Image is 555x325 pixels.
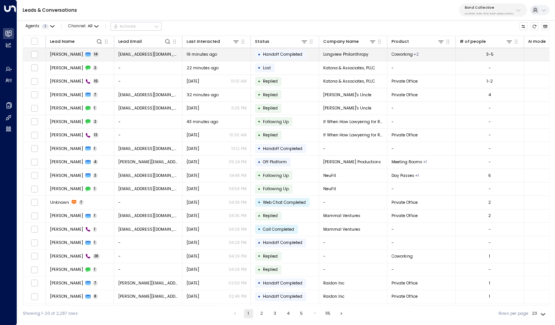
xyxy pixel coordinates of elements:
td: - [114,236,182,250]
div: Lead Name [50,38,103,45]
div: • [258,265,261,275]
span: 4 [93,159,98,164]
div: - [489,186,491,192]
div: 6 [488,173,491,178]
span: Sep 03, 2025 [187,78,199,84]
span: Ellen [50,267,83,272]
span: Kabeer Chopra [50,213,83,219]
button: Go to page 4 [284,309,293,318]
td: - [387,183,456,196]
div: - [489,227,491,232]
span: Meeting Rooms [391,159,422,165]
div: Product [391,38,445,45]
span: Channel: [66,22,101,30]
span: Longview Philanthropy [323,52,368,57]
div: Last Interacted [187,38,220,45]
span: Handoff Completed [263,280,302,286]
p: 04:58 PM [229,186,247,192]
td: - [319,236,387,250]
span: azabel7@gmail.com [118,92,178,98]
p: 04:29 PM [229,267,247,272]
span: Raidon Inc [323,280,344,286]
span: Web Chat Completed [263,200,306,205]
div: - [489,240,491,245]
div: 4 [489,92,491,98]
div: Dedicated Desks,Private Office [413,52,418,57]
td: - [319,250,387,263]
span: 1 [93,267,97,272]
span: Toggle select row [31,185,38,192]
span: NeuFit [323,186,336,192]
span: Yesterday [187,213,199,219]
div: # of people [460,38,486,45]
span: Yesterday [187,105,199,111]
span: Replied [263,253,278,259]
span: kabeer@mammal.ventures [118,227,178,232]
span: Call Completed [263,227,294,232]
span: Yesterday [187,267,199,272]
div: • [258,77,261,86]
div: - [489,65,491,71]
div: • [258,292,261,302]
div: • [258,184,261,194]
td: - [319,263,387,277]
span: Sep 03, 2025 [187,186,199,192]
span: Toggle select row [31,78,38,85]
span: 8 [93,294,98,299]
p: 10:12 PM [231,146,247,152]
span: Refresh [530,22,539,31]
span: Pete's Uncle [323,105,371,111]
span: Pete's Uncle [323,92,371,98]
div: - [489,146,491,152]
span: 7 [93,281,98,286]
span: Anna Zabel [50,92,83,98]
span: 2 [93,66,98,70]
span: All [88,24,93,28]
span: David Katona [50,65,83,71]
span: Private Office [391,92,418,98]
span: Private Office [391,213,418,219]
span: Raidon Inc [323,294,344,299]
div: • [258,224,261,234]
span: 1 [93,213,97,218]
div: Lead Email [118,38,142,45]
div: Last Interacted [187,38,240,45]
span: Replied [263,78,278,84]
span: 16 [93,79,99,84]
p: 04:48 PM [229,173,247,178]
a: Leads & Conversations [23,7,77,13]
span: 1 [93,240,97,245]
div: … [310,309,319,318]
span: Katona & Associates, PLLC [323,65,375,71]
span: Handoff Completed [263,52,302,57]
span: Toggle select row [31,158,38,166]
span: Katona & Associates, PLLC [323,78,375,84]
span: Toggle select row [31,172,38,179]
span: karac2010@gmail.com [118,186,178,192]
span: Toggle select row [31,105,38,112]
button: Go to page 2 [257,309,266,318]
div: Actions [113,24,136,29]
span: Following Up [263,119,289,125]
span: 1 [93,146,97,151]
span: Toggle select row [31,212,38,219]
span: Toggle select row [31,51,38,58]
div: 1 [489,294,490,299]
p: 10:30 AM [230,132,247,138]
span: Off Platform [263,159,287,165]
td: - [387,61,456,75]
p: 10:51 AM [231,78,247,84]
div: • [258,251,261,261]
p: 11:26 PM [231,105,247,111]
span: Private Office [391,294,418,299]
span: Yesterday [187,200,199,205]
span: Kabeer Chopra [50,227,83,232]
span: Toggle select row [31,91,38,98]
td: - [387,263,456,277]
span: george_velesko@ag.ny.gov [118,146,178,152]
span: azabel7@gmail.com [118,105,178,111]
span: Private Office [391,200,418,205]
span: Kia Stewart [50,119,83,125]
span: Replied [263,92,278,98]
span: 22 minutes ago [187,65,219,71]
